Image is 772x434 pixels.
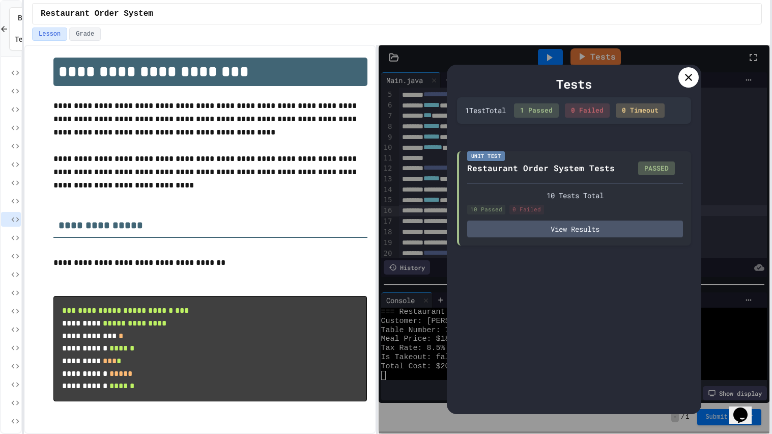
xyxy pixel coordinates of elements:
div: 0 Failed [509,205,544,214]
div: 0 Timeout [616,103,665,118]
iframe: chat widget [729,393,762,424]
div: 10 Tests Total [467,190,683,201]
div: 0 Failed [565,103,610,118]
button: Lesson [32,28,67,41]
button: View Results [467,221,683,237]
span: Back to Teams [15,13,37,45]
button: Grade [69,28,101,41]
div: Tests [457,75,691,93]
div: Restaurant Order System Tests [467,162,615,174]
div: 1 Passed [514,103,559,118]
div: 10 Passed [467,205,505,214]
button: Back to Teams [9,7,26,50]
div: Unit Test [467,151,505,161]
span: Restaurant Order System [41,8,153,20]
div: PASSED [638,161,675,176]
div: 1 Test Total [465,105,506,116]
